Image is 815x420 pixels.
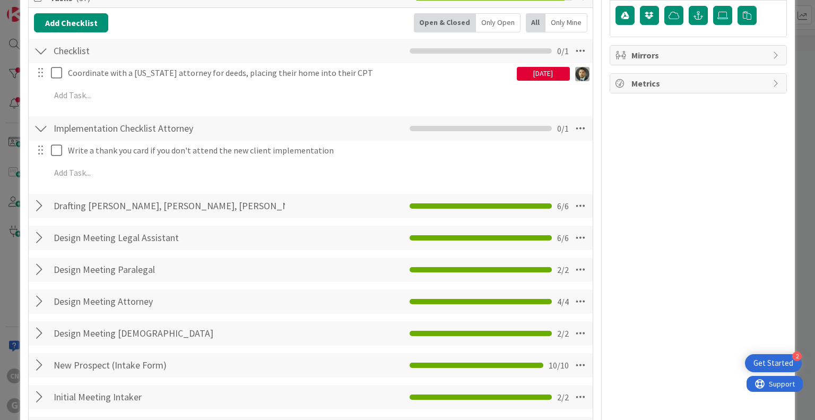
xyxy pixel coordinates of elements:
[557,391,569,404] span: 2 / 2
[557,45,569,57] span: 0 / 1
[545,13,587,32] div: Only Mine
[50,119,289,138] input: Add Checklist...
[414,13,476,32] div: Open & Closed
[557,295,569,308] span: 4 / 4
[50,324,289,343] input: Add Checklist...
[557,232,569,244] span: 6 / 6
[517,67,570,81] div: [DATE]
[22,2,48,14] span: Support
[557,122,569,135] span: 0 / 1
[557,263,569,276] span: 2 / 2
[50,196,289,216] input: Add Checklist...
[631,49,767,62] span: Mirrors
[549,359,569,372] span: 10 / 10
[745,354,802,372] div: Open Get Started checklist, remaining modules: 2
[575,67,589,81] img: CG
[753,358,793,368] div: Get Started
[50,228,289,247] input: Add Checklist...
[34,13,108,32] button: Add Checklist
[50,356,289,375] input: Add Checklist...
[557,327,569,340] span: 2 / 2
[557,200,569,212] span: 6 / 6
[476,13,521,32] div: Only Open
[792,352,802,361] div: 2
[631,77,767,90] span: Metrics
[50,41,289,61] input: Add Checklist...
[50,388,289,407] input: Add Checklist...
[50,260,289,279] input: Add Checklist...
[68,144,585,157] p: Write a thank you card if you don't attend the new client implementation
[50,292,289,311] input: Add Checklist...
[68,67,513,79] p: Coordinate with a [US_STATE] attorney for deeds, placing their home into their CPT
[526,13,545,32] div: All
